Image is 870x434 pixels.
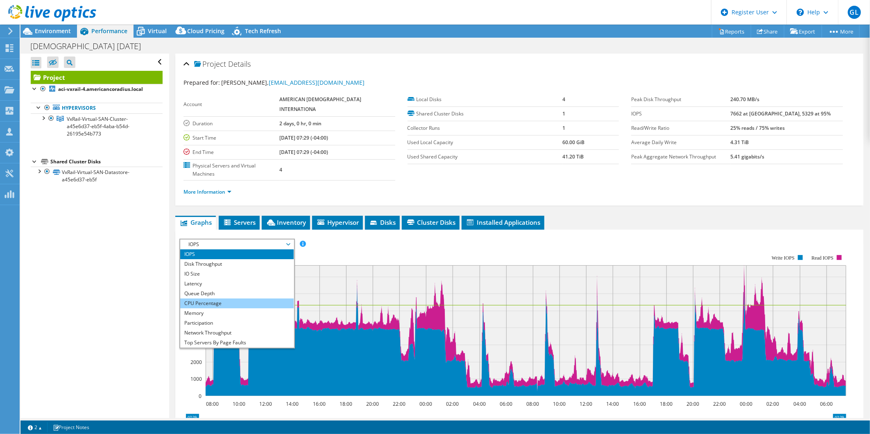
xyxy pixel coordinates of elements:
text: 10:00 [233,400,245,407]
a: VxRail-Virtual-SAN-Datastore-a45e6d37-eb5f [31,167,163,185]
h1: [DEMOGRAPHIC_DATA] [DATE] [27,42,154,51]
li: Memory [180,308,294,318]
span: Cloud Pricing [187,27,224,35]
li: Latency [180,279,294,289]
label: Peak Aggregate Network Throughput [631,153,731,161]
text: 18:00 [340,400,352,407]
span: Environment [35,27,71,35]
text: 16:00 [313,400,326,407]
b: 4 [562,96,565,103]
text: 14:00 [606,400,619,407]
text: 2000 [190,359,202,366]
b: 4 [279,166,282,173]
span: GL [848,6,861,19]
text: 18:00 [660,400,673,407]
b: 1 [562,110,565,117]
label: Local Disks [408,95,563,104]
text: 10:00 [553,400,566,407]
b: AMERICAN [DEMOGRAPHIC_DATA] INTERNATIONA [279,96,361,113]
text: 16:00 [633,400,646,407]
a: Reports [712,25,751,38]
text: Write IOPS [772,255,795,261]
label: Average Daily Write [631,138,731,147]
label: Prepared for: [184,79,220,86]
span: Tech Refresh [245,27,281,35]
text: 22:00 [393,400,406,407]
a: Project [31,71,163,84]
text: 0 [199,393,202,400]
span: Virtual [148,27,167,35]
text: 00:00 [419,400,432,407]
b: 4.31 TiB [731,139,749,146]
text: 00:00 [740,400,752,407]
label: Start Time [184,134,279,142]
span: Cluster Disks [406,218,455,226]
li: Disk Throughput [180,259,294,269]
label: Account [184,100,279,108]
span: Performance [91,27,127,35]
span: VxRail-Virtual-SAN-Cluster-a45e6d37-eb5f-4aba-b54d-26195e54b773 [67,115,129,137]
b: [DATE] 07:29 (-04:00) [279,134,328,141]
text: 20:00 [366,400,379,407]
a: More Information [184,188,231,195]
a: [EMAIL_ADDRESS][DOMAIN_NAME] [269,79,365,86]
label: Peak Disk Throughput [631,95,731,104]
b: 1 [562,124,565,131]
li: CPU Percentage [180,298,294,308]
text: 20:00 [686,400,699,407]
span: Inventory [266,218,306,226]
a: Project Notes [47,422,95,432]
li: Participation [180,318,294,328]
text: 06:00 [500,400,512,407]
label: Physical Servers and Virtual Machines [184,162,279,178]
label: IOPS [631,110,731,118]
b: 41.20 TiB [562,153,584,160]
a: aci-vxrail-4.americancoradius.local [31,84,163,95]
label: Duration [184,120,279,128]
a: More [822,25,860,38]
li: Network Throughput [180,328,294,338]
span: [PERSON_NAME], [221,79,365,86]
text: 04:00 [793,400,806,407]
li: IO Size [180,269,294,279]
div: Shared Cluster Disks [50,157,163,167]
li: Queue Depth [180,289,294,298]
text: 22:00 [713,400,726,407]
span: IOPS [184,240,290,249]
a: 2 [22,422,48,432]
b: 60.00 GiB [562,139,585,146]
b: 5.41 gigabits/s [731,153,765,160]
label: Used Local Capacity [408,138,563,147]
label: Read/Write Ratio [631,124,731,132]
label: Used Shared Capacity [408,153,563,161]
b: 240.70 MB/s [731,96,760,103]
span: Disks [369,218,396,226]
text: 02:00 [446,400,459,407]
a: VxRail-Virtual-SAN-Cluster-a45e6d37-eb5f-4aba-b54d-26195e54b773 [31,113,163,139]
span: Installed Applications [466,218,540,226]
b: aci-vxrail-4.americancoradius.local [58,86,143,93]
span: Hypervisor [316,218,359,226]
span: Details [228,59,251,69]
b: 25% reads / 75% writes [731,124,785,131]
b: 7662 at [GEOGRAPHIC_DATA], 5329 at 95% [731,110,831,117]
label: Shared Cluster Disks [408,110,563,118]
li: Top Servers By Page Faults [180,338,294,348]
span: Graphs [179,218,212,226]
li: IOPS [180,249,294,259]
text: 04:00 [473,400,486,407]
text: 1000 [190,375,202,382]
svg: \n [797,9,804,16]
label: Collector Runs [408,124,563,132]
span: Project [194,60,226,68]
a: Share [751,25,784,38]
span: Servers [223,218,256,226]
b: [DATE] 07:29 (-04:00) [279,149,328,156]
label: End Time [184,148,279,156]
a: Hypervisors [31,103,163,113]
b: 2 days, 0 hr, 0 min [279,120,322,127]
text: Read IOPS [811,255,834,261]
a: Export [784,25,822,38]
text: 12:00 [259,400,272,407]
text: 12:00 [580,400,592,407]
